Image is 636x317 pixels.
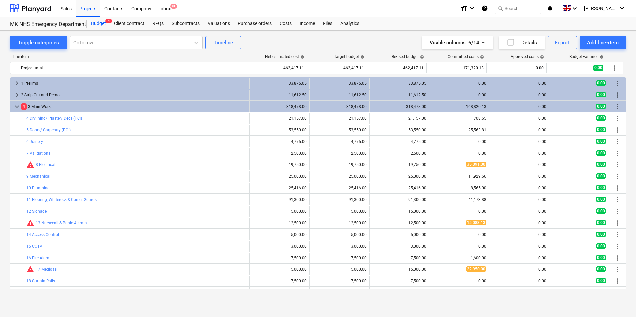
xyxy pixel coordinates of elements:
[432,104,486,109] div: 168,820.13
[613,161,621,169] span: More actions
[312,256,367,260] div: 7,500.00
[580,36,626,49] button: Add line-item
[252,209,307,214] div: 15,000.00
[466,162,486,167] span: 35,091.00
[372,174,426,179] div: 25,000.00
[372,232,426,237] div: 5,000.00
[596,220,606,225] span: 0.00
[372,256,426,260] div: 7,500.00
[18,38,59,47] div: Toggle categories
[596,173,606,179] span: 0.00
[596,92,606,97] span: 0.00
[492,116,546,121] div: 0.00
[481,4,488,12] i: Knowledge base
[596,127,606,132] span: 0.00
[492,81,546,86] div: 0.00
[466,220,486,225] span: 15,083.13
[312,186,367,190] div: 25,416.00
[319,17,336,30] div: Files
[507,38,537,47] div: Details
[613,149,621,157] span: More actions
[252,116,307,121] div: 21,157.00
[372,279,426,283] div: 7,500.00
[596,208,606,214] span: 0.00
[250,63,304,73] div: 462,417.11
[170,4,177,9] span: 9+
[596,162,606,167] span: 0.00
[596,104,606,109] span: 0.00
[26,232,59,237] a: 14 Access Control
[36,221,87,225] a: 13 Nursecall & Panic Alarms
[613,138,621,146] span: More actions
[26,128,71,132] a: 5 Doors/ Carpentry (PCI)
[26,209,47,214] a: 12 Signage
[26,116,82,121] a: 4 Drylining/ Plaster/ Decs (PCI)
[265,54,304,59] div: Net estimated cost
[432,279,486,283] div: 0.00
[336,17,363,30] div: Analytics
[312,139,367,144] div: 4,775.00
[596,115,606,121] span: 0.00
[596,197,606,202] span: 0.00
[299,55,304,59] span: help
[392,54,424,59] div: Revised budget
[204,17,234,30] div: Valuations
[36,267,57,272] a: 17 Medigas
[432,197,486,202] div: 41,173.88
[429,63,484,73] div: 171,320.13
[596,243,606,249] span: 0.00
[372,139,426,144] div: 4,775.00
[432,244,486,249] div: 0.00
[26,256,51,260] a: 16 Fire Alarm
[613,207,621,215] span: More actions
[168,17,204,30] a: Subcontracts
[596,80,606,86] span: 0.00
[21,78,247,89] div: 1 Prelims
[312,232,367,237] div: 5,000.00
[479,55,484,59] span: help
[492,162,546,167] div: 0.00
[492,244,546,249] div: 0.00
[87,17,110,30] a: Budget4
[372,116,426,121] div: 21,157.00
[571,4,579,12] i: keyboard_arrow_down
[110,17,148,30] div: Client contract
[492,197,546,202] div: 0.00
[372,162,426,167] div: 19,750.00
[148,17,168,30] div: RFQs
[252,128,307,132] div: 53,550.00
[596,232,606,237] span: 0.00
[432,256,486,260] div: 1,600.00
[596,150,606,156] span: 0.00
[492,128,546,132] div: 0.00
[432,128,486,132] div: 25,563.81
[310,63,364,73] div: 462,417.11
[466,266,486,272] span: 22,950.00
[613,242,621,250] span: More actions
[498,6,503,11] span: search
[372,81,426,86] div: 33,875.05
[21,101,247,112] div: 3 Main Work
[432,186,486,190] div: 8,565.00
[613,219,621,227] span: More actions
[87,17,110,30] div: Budget
[252,244,307,249] div: 3,000.00
[613,265,621,273] span: More actions
[26,161,34,169] span: Committed costs exceed revised budget
[492,151,546,156] div: 0.00
[547,4,553,12] i: notifications
[252,174,307,179] div: 25,000.00
[499,36,545,49] button: Details
[492,279,546,283] div: 0.00
[432,174,486,179] div: 11,929.66
[276,17,296,30] a: Costs
[492,209,546,214] div: 0.00
[492,104,546,109] div: 0.00
[492,232,546,237] div: 0.00
[432,151,486,156] div: 0.00
[359,55,364,59] span: help
[312,162,367,167] div: 19,750.00
[234,17,276,30] a: Purchase orders
[489,63,544,73] div: 0.00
